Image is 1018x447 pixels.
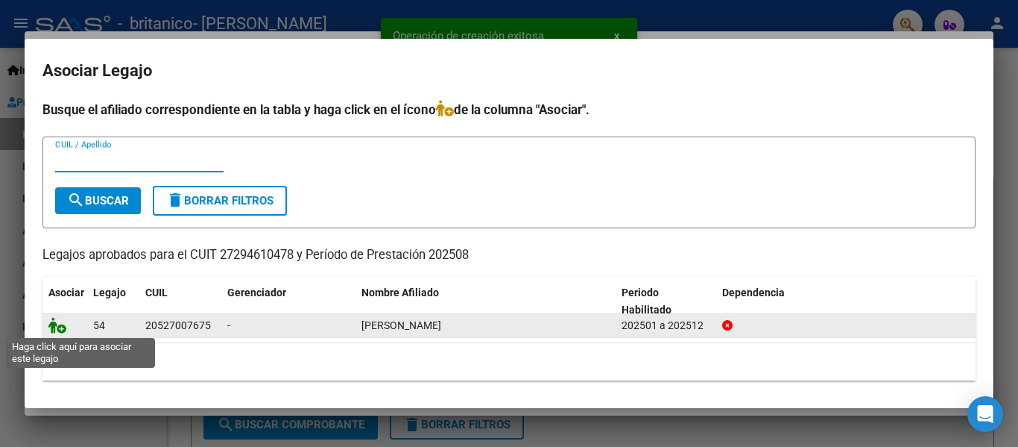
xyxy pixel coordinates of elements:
[55,187,141,214] button: Buscar
[67,194,129,207] span: Buscar
[616,277,716,326] datatable-header-cell: Periodo Habilitado
[67,191,85,209] mat-icon: search
[227,319,230,331] span: -
[42,57,976,85] h2: Asociar Legajo
[153,186,287,216] button: Borrar Filtros
[716,277,976,326] datatable-header-cell: Dependencia
[227,287,286,298] span: Gerenciador
[93,287,126,298] span: Legajo
[361,287,439,298] span: Nombre Afiliado
[139,277,221,326] datatable-header-cell: CUIL
[166,191,184,209] mat-icon: delete
[42,277,87,326] datatable-header-cell: Asociar
[145,317,211,334] div: 20527007675
[93,319,105,331] span: 54
[355,277,616,326] datatable-header-cell: Nombre Afiliado
[145,287,168,298] span: CUIL
[967,396,1003,432] div: Open Intercom Messenger
[622,317,710,334] div: 202501 a 202512
[622,287,671,316] span: Periodo Habilitado
[87,277,139,326] datatable-header-cell: Legajo
[42,246,976,265] p: Legajos aprobados para el CUIT 27294610478 y Período de Prestación 202508
[42,343,976,381] div: 1 registros
[48,287,84,298] span: Asociar
[722,287,785,298] span: Dependencia
[361,319,441,331] span: SANCHEZ SANTINO BENJAMIN
[42,100,976,119] h4: Busque el afiliado correspondiente en la tabla y haga click en el ícono de la columna "Asociar".
[221,277,355,326] datatable-header-cell: Gerenciador
[166,194,274,207] span: Borrar Filtros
